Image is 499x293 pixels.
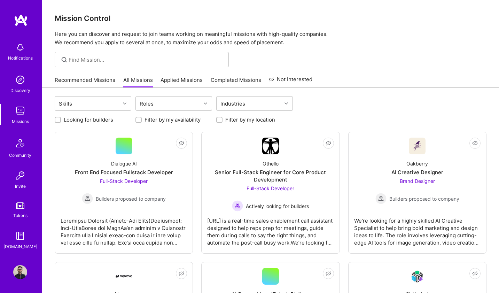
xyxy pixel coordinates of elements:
[409,268,426,285] img: Company Logo
[354,211,481,246] div: We’re looking for a highly skilled AI Creative Specialist to help bring bold marketing and design...
[232,200,243,211] img: Actively looking for builders
[13,169,27,183] img: Invite
[13,265,27,279] img: User Avatar
[15,183,26,190] div: Invite
[219,99,247,109] div: Industries
[13,40,27,54] img: bell
[9,152,31,159] div: Community
[60,56,68,64] i: icon SearchGrey
[389,195,459,202] span: Builders proposed to company
[263,160,279,167] div: Othello
[12,135,29,152] img: Community
[14,14,28,26] img: logo
[75,169,173,176] div: Front End Focused Fullstack Developer
[3,243,37,250] div: [DOMAIN_NAME]
[179,271,184,276] i: icon EyeClosed
[247,185,294,191] span: Full-Stack Developer
[472,140,478,146] i: icon EyeClosed
[391,169,443,176] div: AI Creative Designer
[11,265,29,279] a: User Avatar
[96,195,166,202] span: Builders proposed to company
[246,202,309,210] span: Actively looking for builders
[123,102,126,105] i: icon Chevron
[69,56,224,63] input: Find Mission...
[61,138,187,248] a: Dialogue AIFront End Focused Fullstack DeveloperFull-Stack Developer Builders proposed to company...
[207,211,334,246] div: [URL] is a real-time sales enablement call assistant designed to help reps prep for meetings, gui...
[472,271,478,276] i: icon EyeClosed
[64,116,113,123] label: Looking for builders
[100,178,148,184] span: Full-Stack Developer
[138,99,155,109] div: Roles
[82,193,93,204] img: Builders proposed to company
[409,138,426,154] img: Company Logo
[269,75,312,88] a: Not Interested
[145,116,201,123] label: Filter by my availability
[400,178,435,184] span: Brand Designer
[55,30,486,47] p: Here you can discover and request to join teams working on meaningful missions with high-quality ...
[207,138,334,248] a: Company LogoOthelloSenior Full-Stack Engineer for Core Product DevelopmentFull-Stack Developer Ac...
[12,118,29,125] div: Missions
[406,160,428,167] div: Oakberry
[161,76,203,88] a: Applied Missions
[375,193,387,204] img: Builders proposed to company
[116,275,132,278] img: Company Logo
[225,116,275,123] label: Filter by my location
[211,76,261,88] a: Completed Missions
[8,54,33,62] div: Notifications
[61,211,187,246] div: Loremipsu Dolorsit (Ametc-Adi Elits)Doeiusmodt: Inci-UtlaBoree dol MagnAa’en adminim v Quisnostr ...
[179,140,184,146] i: icon EyeClosed
[13,73,27,87] img: discovery
[57,99,74,109] div: Skills
[13,229,27,243] img: guide book
[16,202,24,209] img: tokens
[123,76,153,88] a: All Missions
[262,138,279,154] img: Company Logo
[55,14,486,23] h3: Mission Control
[13,104,27,118] img: teamwork
[10,87,30,94] div: Discovery
[354,138,481,248] a: Company LogoOakberryAI Creative DesignerBrand Designer Builders proposed to companyBuilders propo...
[284,102,288,105] i: icon Chevron
[207,169,334,183] div: Senior Full-Stack Engineer for Core Product Development
[55,76,115,88] a: Recommended Missions
[13,212,28,219] div: Tokens
[326,271,331,276] i: icon EyeClosed
[204,102,207,105] i: icon Chevron
[326,140,331,146] i: icon EyeClosed
[111,160,137,167] div: Dialogue AI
